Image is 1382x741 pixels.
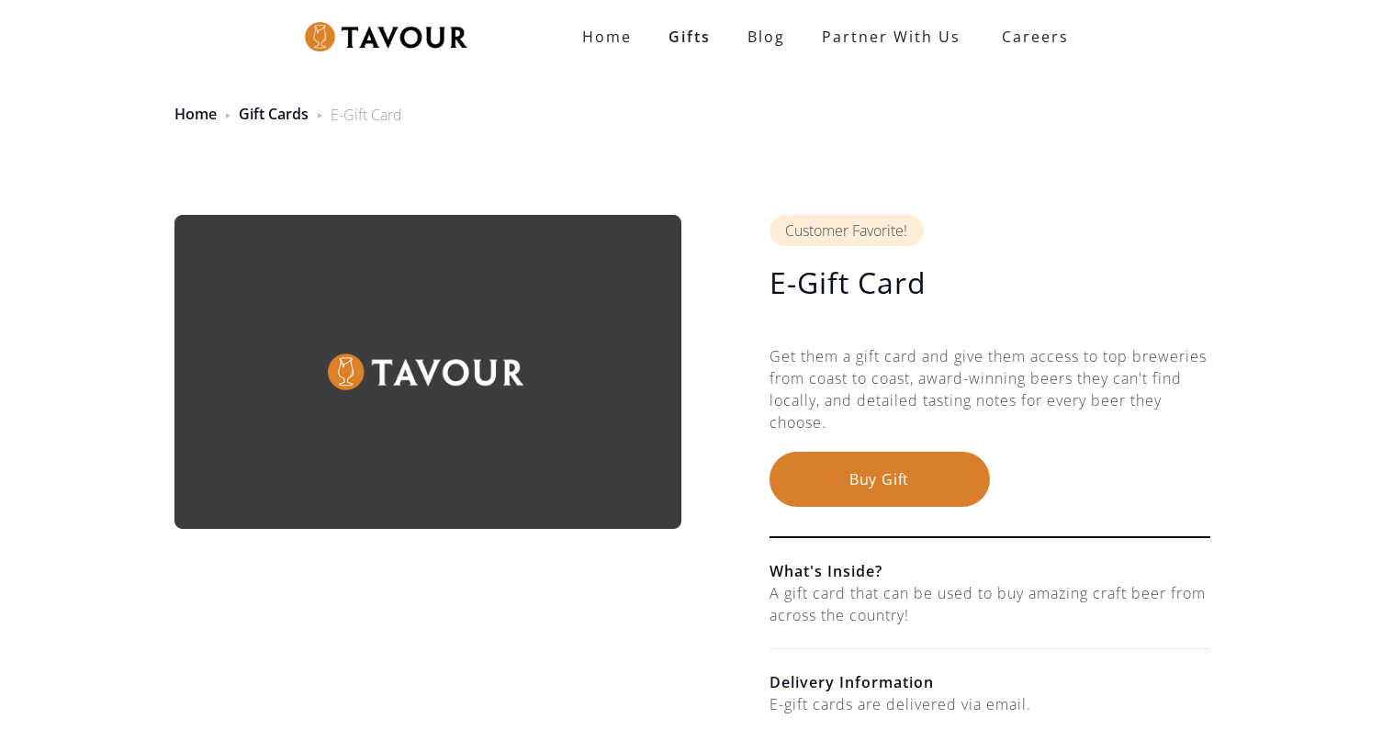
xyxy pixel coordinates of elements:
[239,104,309,124] a: Gift Cards
[770,215,924,246] div: Customer Favorite!
[729,18,803,55] a: Blog
[803,18,979,55] a: partner with us
[770,582,1210,626] div: A gift card that can be used to buy amazing craft beer from across the country!
[1002,18,1069,55] strong: Careers
[770,264,1210,301] h1: E-Gift Card
[770,671,1210,693] h6: Delivery Information
[582,27,632,47] strong: Home
[770,452,990,507] button: Buy Gift
[650,18,729,55] a: Gifts
[770,345,1210,452] div: Get them a gift card and give them access to top breweries from coast to coast, award-winning bee...
[564,18,650,55] a: Home
[770,693,1210,715] div: E-gift cards are delivered via email.
[174,104,217,124] a: Home
[770,560,1210,582] h6: What's Inside?
[979,11,1083,62] a: Careers
[331,104,402,126] div: E-Gift Card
